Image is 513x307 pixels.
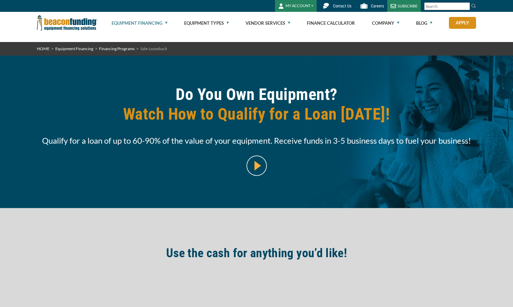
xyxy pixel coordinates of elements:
span: Careers [371,4,384,8]
span: Contact Us [333,4,351,8]
span: Sale-Leaseback [140,46,167,51]
img: Beacon Funding Corporation logo [37,12,97,34]
h1: Do You Own Equipment? [37,85,476,129]
a: Blog [416,12,432,34]
a: Financing Programs [99,46,135,51]
a: Vendor Services [245,12,290,34]
a: Clear search text [463,4,468,9]
input: Search [424,2,470,10]
h2: Use the cash for anything you’d like! [37,245,476,261]
a: Finance Calculator [307,12,355,34]
a: Equipment Financing [55,46,93,51]
img: video modal pop-up play button [246,156,267,176]
a: HOME [37,46,50,51]
a: Equipment Types [184,12,229,34]
span: Watch How to Qualify for a Loan [DATE]! [37,104,476,124]
span: Qualify for a loan of up to 60-90% of the value of your equipment. Receive funds in 3-5 business ... [37,134,476,147]
a: Company [372,12,399,34]
img: Search [471,3,476,8]
a: Apply [449,17,476,29]
a: Equipment Financing [112,12,167,34]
